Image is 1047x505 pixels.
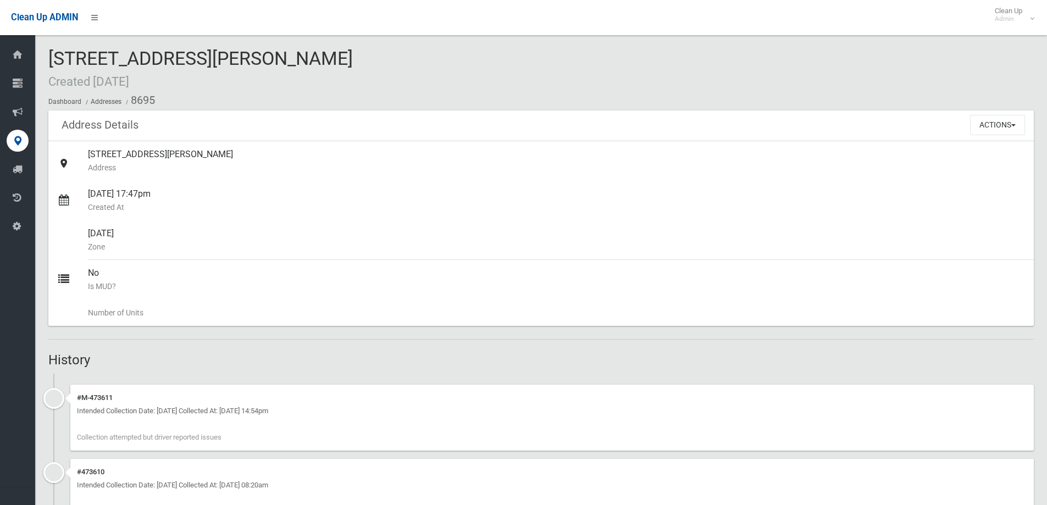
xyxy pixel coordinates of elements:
small: Number of Units [88,306,1025,319]
h2: History [48,353,1034,367]
a: Addresses [91,98,121,106]
button: Actions [970,115,1025,135]
a: Dashboard [48,98,81,106]
div: [STREET_ADDRESS][PERSON_NAME] [88,141,1025,181]
div: Intended Collection Date: [DATE] Collected At: [DATE] 08:20am [77,479,1027,492]
span: [STREET_ADDRESS][PERSON_NAME] [48,47,353,90]
small: Admin [995,15,1022,23]
div: Intended Collection Date: [DATE] Collected At: [DATE] 14:54pm [77,404,1027,418]
small: Zone [88,240,1025,253]
small: Is MUD? [88,280,1025,293]
div: [DATE] 17:47pm [88,181,1025,220]
span: Clean Up ADMIN [11,12,78,23]
li: 8695 [123,90,155,110]
small: Created At [88,201,1025,214]
small: Address [88,161,1025,174]
a: #M-473611 [77,393,113,402]
small: Created [DATE] [48,74,129,88]
div: [DATE] [88,220,1025,260]
header: Address Details [48,114,152,136]
span: Clean Up [989,7,1033,23]
span: Collection attempted but driver reported issues [77,433,221,441]
a: #473610 [77,468,104,476]
div: No [88,260,1025,299]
